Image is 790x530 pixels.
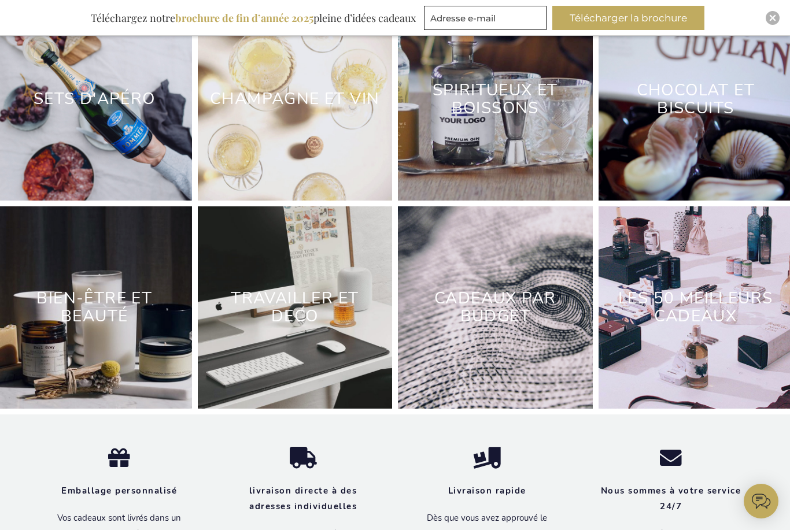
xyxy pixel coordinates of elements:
[231,287,359,327] a: Travailler et deco
[175,11,313,25] b: brochure de fin d’année 2025
[433,79,558,119] a: Spiritueux et boissons
[766,11,780,25] div: Close
[86,6,421,30] div: Téléchargez notre pleine d’idées cadeaux
[601,485,741,512] strong: Nous sommes à votre service 24/7
[769,14,776,21] img: Close
[744,484,778,518] iframe: belco-activator-frame
[424,6,547,30] input: Adresse e-mail
[249,485,357,512] strong: livraison directe à des adresses individuelles
[210,88,379,110] a: Champagne et vin
[618,287,773,327] a: LES 50 MEILLEURS CADEAUX
[637,79,755,119] a: Chocolat et biscuits
[36,287,152,327] a: Bien-être et beauté
[448,485,526,496] strong: Livraison rapide
[34,88,156,110] a: Sets d'apéro
[61,485,177,496] strong: Emballage personnalisé
[552,6,704,30] button: Télécharger la brochure
[434,287,556,327] a: Cadeaux par budget
[424,6,550,34] form: marketing offers and promotions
